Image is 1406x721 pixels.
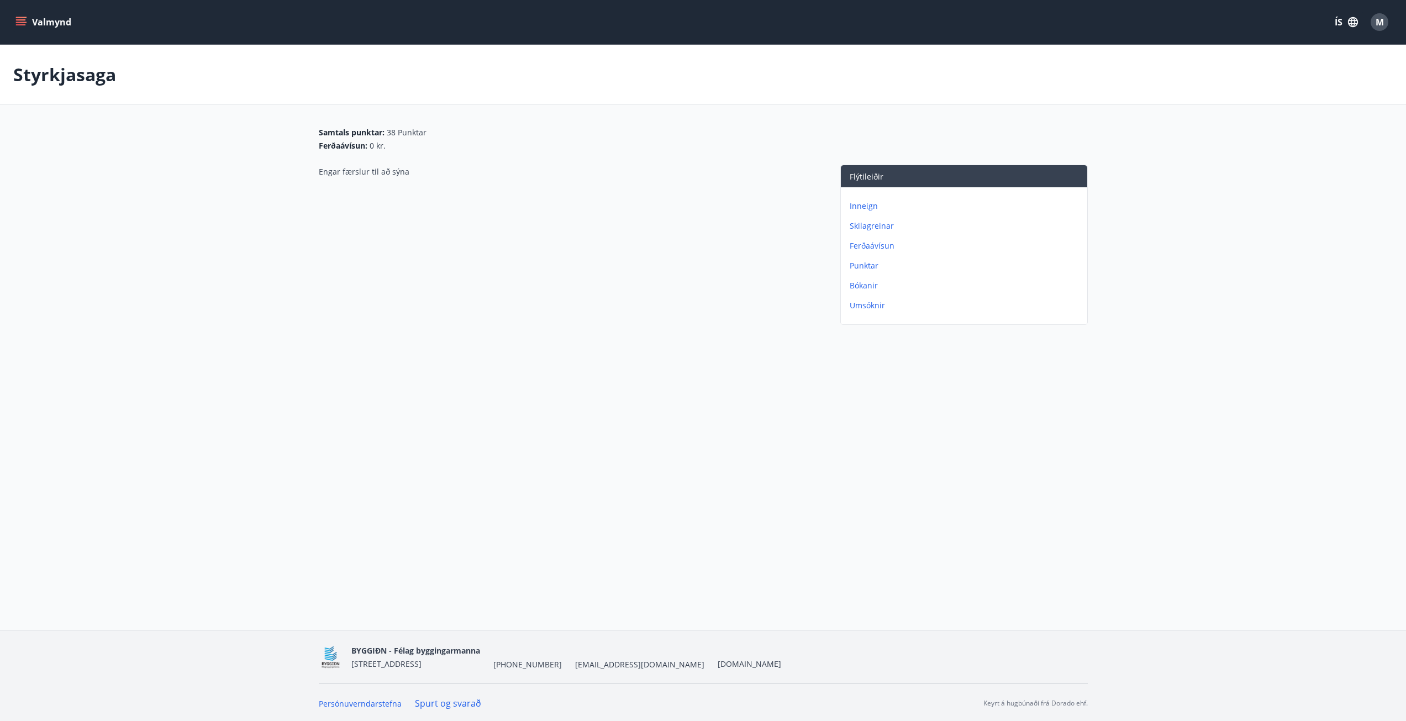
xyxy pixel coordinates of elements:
[319,166,409,177] span: Engar færslur til að sýna
[319,140,367,151] span: Ferðaávísun :
[351,645,480,656] span: BYGGIÐN - Félag byggingarmanna
[718,659,781,669] a: [DOMAIN_NAME]
[850,300,1083,311] p: Umsóknir
[1376,16,1384,28] span: M
[1329,12,1364,32] button: ÍS
[13,62,116,87] p: Styrkjasaga
[370,140,386,151] span: 0 kr.
[850,260,1083,271] p: Punktar
[13,12,76,32] button: menu
[850,240,1083,251] p: Ferðaávísun
[319,127,385,138] span: Samtals punktar :
[850,171,883,182] span: Flýtileiðir
[319,698,402,709] a: Persónuverndarstefna
[493,659,562,670] span: [PHONE_NUMBER]
[850,201,1083,212] p: Inneign
[850,280,1083,291] p: Bókanir
[850,220,1083,231] p: Skilagreinar
[1366,9,1393,35] button: M
[387,127,426,138] span: 38 Punktar
[415,697,481,709] a: Spurt og svarað
[351,659,422,669] span: [STREET_ADDRESS]
[319,645,343,669] img: BKlGVmlTW1Qrz68WFGMFQUcXHWdQd7yePWMkvn3i.png
[983,698,1088,708] p: Keyrt á hugbúnaði frá Dorado ehf.
[575,659,704,670] span: [EMAIL_ADDRESS][DOMAIN_NAME]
